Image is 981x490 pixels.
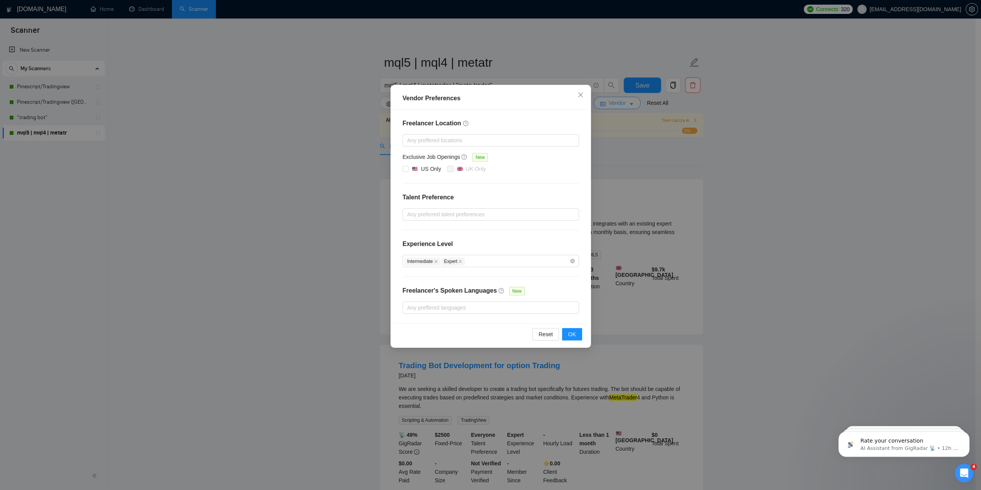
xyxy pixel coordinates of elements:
[402,239,453,249] h4: Experience Level
[827,415,981,469] iframe: Intercom notifications message
[461,154,468,160] span: question-circle
[498,288,504,294] span: question-circle
[434,259,437,263] span: close
[466,165,486,173] div: UK Only
[971,464,977,470] span: 4
[402,94,579,103] div: Vendor Preferences
[463,120,469,126] span: question-circle
[568,330,575,338] span: OK
[402,119,579,128] h4: Freelancer Location
[457,166,462,172] img: 🇬🇧
[577,92,584,98] span: close
[509,287,524,295] span: New
[570,259,575,263] span: close-circle
[404,258,441,266] span: Intermediate
[421,165,441,173] div: US Only
[402,193,579,202] h4: Talent Preference
[472,153,488,162] span: New
[402,286,497,295] h4: Freelancer's Spoken Languages
[441,258,465,266] span: Expert
[532,328,559,340] button: Reset
[402,153,460,161] h5: Exclusive Job Openings
[538,330,553,338] span: Reset
[955,464,973,482] iframe: Intercom live chat
[412,166,417,172] img: 🇺🇸
[562,328,582,340] button: OK
[570,85,591,106] button: Close
[458,259,462,263] span: close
